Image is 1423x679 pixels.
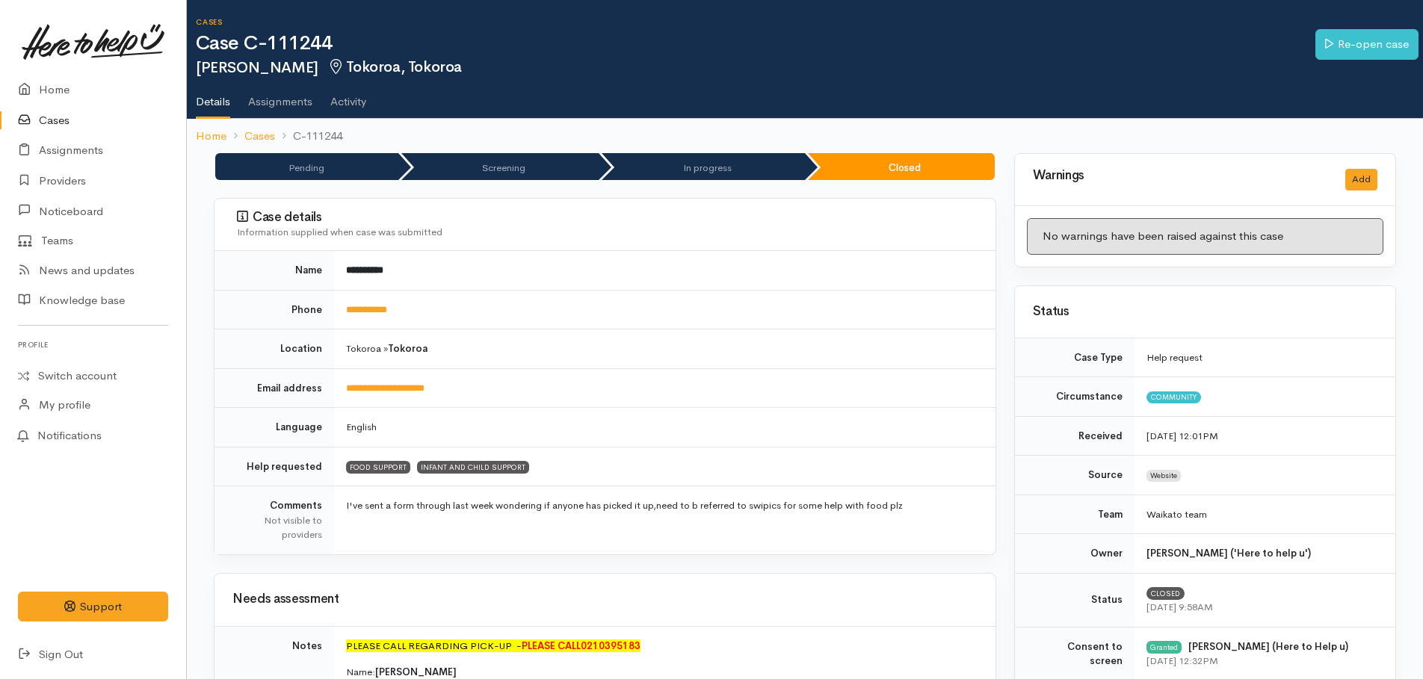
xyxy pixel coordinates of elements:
td: Circumstance [1015,377,1135,417]
td: Case Type [1015,338,1135,377]
div: No warnings have been raised against this case [1027,218,1383,255]
div: Information supplied when case was submitted [237,225,978,240]
font: PLEASE CALL REGARDING PICK-UP - [346,639,522,652]
span: PLEASE CAL [522,639,576,652]
li: In progress [602,153,805,180]
h3: Needs assessment [232,592,978,607]
td: Source [1015,456,1135,495]
td: Help request [1135,338,1395,377]
time: [DATE] 12:01PM [1146,430,1218,442]
h3: Status [1033,305,1377,319]
td: Phone [214,290,334,329]
a: Activity [330,75,366,117]
td: Comments [214,486,334,554]
a: Details [196,75,230,119]
span: Website [1146,470,1181,482]
td: Help requested [214,447,334,486]
a: Assignments [248,75,312,117]
b: Tokoroa [388,342,427,355]
nav: breadcrumb [187,119,1423,154]
a: Cases [244,128,275,145]
h1: Case C-111244 [196,33,1315,55]
span: FOOD SUPPORT [346,461,410,473]
h3: Warnings [1033,169,1327,183]
td: English [334,408,996,447]
b: [PERSON_NAME] (Here to Help u) [1188,640,1348,653]
b: [PERSON_NAME] ('Here to help u') [1146,547,1311,559]
td: Team [1015,494,1135,534]
td: Language [214,408,334,447]
a: Home [196,128,226,145]
span: Tokoroa, Tokoroa [327,58,462,76]
h6: Profile [18,335,168,355]
a: Re-open case [1315,29,1419,60]
div: Granted [1146,641,1182,653]
td: I've sent a form through last week wondering if anyone has picked it up,need to b referred to swi... [334,486,996,554]
li: Closed [808,153,995,180]
td: Email address [214,368,334,408]
li: Screening [401,153,599,180]
td: Status [1015,573,1135,627]
div: [DATE] 12:32PM [1146,654,1377,669]
button: Add [1345,169,1377,190]
div: Not visible to providers [232,513,322,542]
td: Name [214,251,334,290]
td: Received [1015,416,1135,456]
h2: [PERSON_NAME] [196,59,1315,76]
font: 0210395183 [581,639,640,652]
li: Pending [215,153,398,180]
span: INFANT AND CHILD SUPPORT [417,461,529,473]
button: Support [18,592,168,622]
div: [DATE] 9:58AM [1146,600,1377,615]
td: Location [214,329,334,369]
span: Waikato team [1146,508,1207,521]
li: C-111244 [275,128,342,145]
h3: Case details [237,210,978,225]
span: [PERSON_NAME] [375,666,457,678]
span: Closed [1146,587,1185,599]
span: Community [1146,391,1201,403]
font: L [576,639,581,652]
h6: Cases [196,18,1315,26]
span: Tokoroa » [346,342,427,355]
td: Owner [1015,534,1135,574]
